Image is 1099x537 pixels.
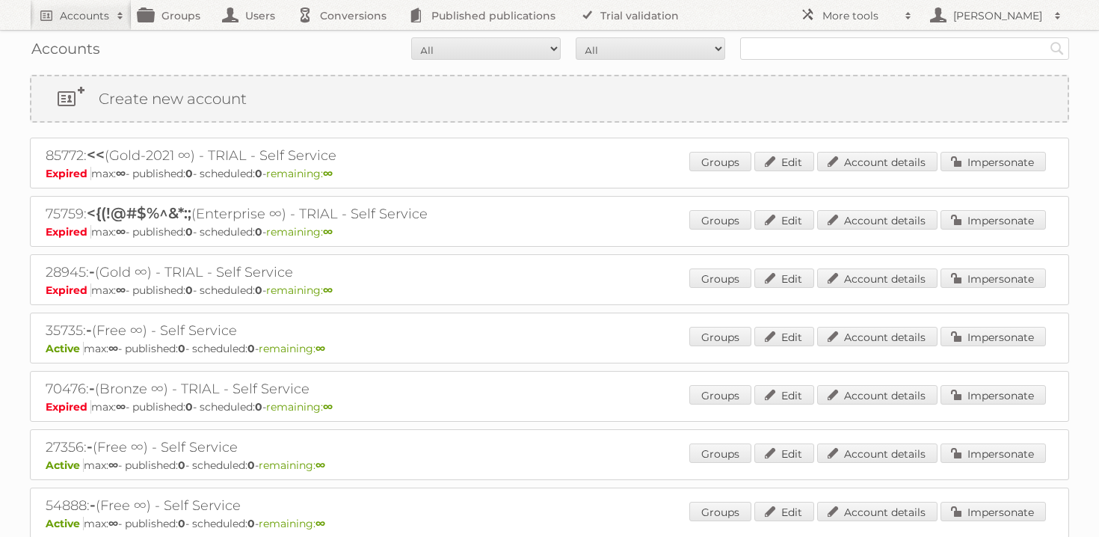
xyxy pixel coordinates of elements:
strong: ∞ [116,400,126,414]
strong: ∞ [108,517,118,530]
strong: ∞ [116,167,126,180]
strong: 0 [178,458,185,472]
strong: 0 [178,342,185,355]
p: max: - published: - scheduled: - [46,167,1053,180]
a: Impersonate [941,268,1046,288]
h2: Accounts [60,8,109,23]
span: Active [46,342,84,355]
a: Groups [689,210,751,230]
h2: 35735: (Free ∞) - Self Service [46,321,569,340]
a: Groups [689,152,751,171]
span: << [87,146,105,164]
strong: ∞ [116,283,126,297]
span: remaining: [266,225,333,239]
span: remaining: [266,283,333,297]
h2: 28945: (Gold ∞) - TRIAL - Self Service [46,263,569,282]
p: max: - published: - scheduled: - [46,225,1053,239]
span: Expired [46,225,91,239]
span: - [89,379,95,397]
strong: 0 [255,283,262,297]
a: Groups [689,502,751,521]
span: - [86,321,92,339]
a: Account details [817,210,938,230]
span: remaining: [259,458,325,472]
h2: 75759: (Enterprise ∞) - TRIAL - Self Service [46,204,569,224]
h2: More tools [822,8,897,23]
span: - [90,496,96,514]
strong: 0 [185,400,193,414]
a: Edit [754,444,814,463]
h2: 85772: (Gold-2021 ∞) - TRIAL - Self Service [46,146,569,165]
a: Edit [754,152,814,171]
strong: ∞ [315,517,325,530]
a: Account details [817,327,938,346]
strong: ∞ [108,342,118,355]
strong: ∞ [116,225,126,239]
span: remaining: [259,517,325,530]
strong: 0 [178,517,185,530]
a: Account details [817,385,938,405]
a: Edit [754,385,814,405]
a: Account details [817,502,938,521]
p: max: - published: - scheduled: - [46,342,1053,355]
span: - [87,438,93,455]
a: Create new account [31,76,1068,121]
span: Active [46,517,84,530]
a: Edit [754,210,814,230]
a: Groups [689,385,751,405]
strong: 0 [185,225,193,239]
a: Groups [689,327,751,346]
a: Account details [817,268,938,288]
strong: 0 [255,400,262,414]
strong: 0 [255,167,262,180]
strong: 0 [247,342,255,355]
a: Edit [754,327,814,346]
p: max: - published: - scheduled: - [46,400,1053,414]
input: Search [1046,37,1068,60]
span: remaining: [266,400,333,414]
span: <{(!@#$%^&*:; [87,204,191,222]
strong: ∞ [315,342,325,355]
h2: [PERSON_NAME] [949,8,1047,23]
h2: 70476: (Bronze ∞) - TRIAL - Self Service [46,379,569,399]
a: Edit [754,502,814,521]
span: Expired [46,283,91,297]
h2: 27356: (Free ∞) - Self Service [46,438,569,457]
strong: 0 [247,458,255,472]
strong: ∞ [108,458,118,472]
strong: 0 [185,167,193,180]
strong: ∞ [323,167,333,180]
p: max: - published: - scheduled: - [46,283,1053,297]
strong: 0 [255,225,262,239]
a: Edit [754,268,814,288]
strong: ∞ [323,225,333,239]
strong: ∞ [323,400,333,414]
span: remaining: [266,167,333,180]
span: Expired [46,167,91,180]
span: Active [46,458,84,472]
a: Impersonate [941,327,1046,346]
span: Expired [46,400,91,414]
a: Groups [689,268,751,288]
a: Impersonate [941,152,1046,171]
a: Impersonate [941,210,1046,230]
strong: 0 [247,517,255,530]
a: Impersonate [941,502,1046,521]
p: max: - published: - scheduled: - [46,517,1053,530]
span: - [89,263,95,280]
a: Account details [817,152,938,171]
a: Groups [689,444,751,463]
span: remaining: [259,342,325,355]
strong: ∞ [315,458,325,472]
a: Impersonate [941,444,1046,463]
strong: 0 [185,283,193,297]
a: Impersonate [941,385,1046,405]
a: Account details [817,444,938,463]
h2: 54888: (Free ∞) - Self Service [46,496,569,515]
p: max: - published: - scheduled: - [46,458,1053,472]
strong: ∞ [323,283,333,297]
